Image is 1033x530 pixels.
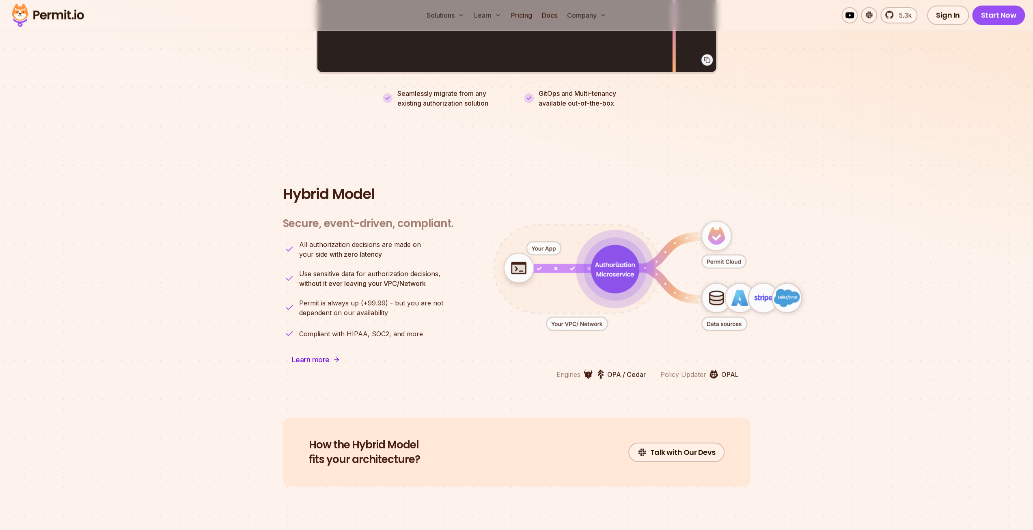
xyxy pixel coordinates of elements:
a: 5.3k [880,7,917,24]
a: Talk with Our Devs [628,443,725,462]
h2: fits your architecture? [309,438,420,467]
button: Solutions [423,7,468,24]
button: Company [564,7,610,24]
button: Learn [471,7,505,24]
p: your side [299,240,421,259]
p: Compliant with HIPAA, SOC2, and more [299,329,423,339]
h3: Secure, event-driven, compliant. [283,217,454,230]
strong: with zero latency [330,250,382,258]
p: Policy Updater [660,370,706,379]
span: Use sensitive data for authorization decisions, [299,269,440,279]
a: Learn more [283,350,349,370]
div: animation [468,197,827,355]
a: Sign In [927,6,969,25]
p: dependent on our availability [299,298,443,318]
span: Permit is always up (+99.99) - but you are not [299,298,443,308]
p: OPAL [721,370,739,379]
span: All authorization decisions are made on [299,240,421,249]
img: Permit logo [8,2,88,29]
h2: Hybrid Model [283,186,750,202]
strong: without it ever leaving your VPC/Network [299,279,426,288]
a: Pricing [508,7,535,24]
p: Engines [556,370,580,379]
p: Seamlessly migrate from any existing authorization solution [397,89,509,108]
a: Start Now [972,6,1025,25]
span: How the Hybrid Model [309,438,420,452]
p: GitOps and Multi-tenancy available out-of-the-box [539,89,616,108]
span: Learn more [292,354,330,366]
p: OPA / Cedar [607,370,646,379]
span: 5.3k [894,11,912,20]
a: Docs [539,7,561,24]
